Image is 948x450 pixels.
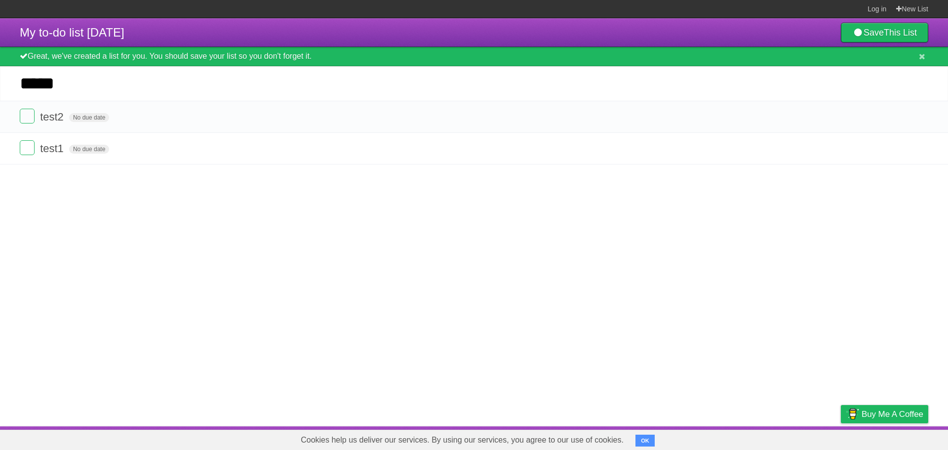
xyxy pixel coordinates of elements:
[866,429,928,448] a: Suggest a feature
[841,23,928,42] a: SaveThis List
[884,28,917,38] b: This List
[20,26,124,39] span: My to-do list [DATE]
[828,429,854,448] a: Privacy
[862,406,923,423] span: Buy me a coffee
[69,113,109,122] span: No due date
[40,111,66,123] span: test2
[69,145,109,154] span: No due date
[635,435,655,447] button: OK
[794,429,816,448] a: Terms
[742,429,782,448] a: Developers
[40,142,66,155] span: test1
[291,430,633,450] span: Cookies help us deliver our services. By using our services, you agree to our use of cookies.
[20,109,35,123] label: Done
[846,406,859,422] img: Buy me a coffee
[20,140,35,155] label: Done
[841,405,928,423] a: Buy me a coffee
[710,429,730,448] a: About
